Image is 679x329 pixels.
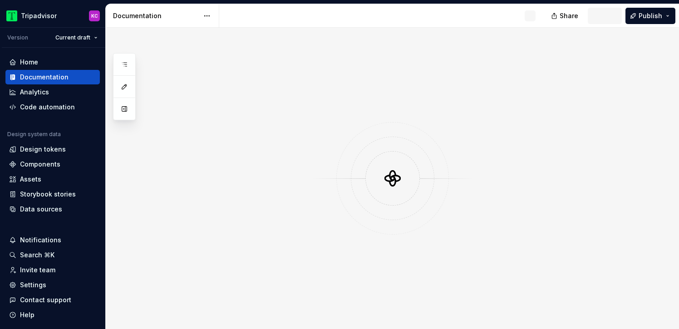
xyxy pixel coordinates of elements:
[20,265,55,275] div: Invite team
[21,11,57,20] div: Tripadvisor
[20,175,41,184] div: Assets
[625,8,675,24] button: Publish
[51,31,102,44] button: Current draft
[20,58,38,67] div: Home
[91,12,98,20] div: KC
[2,6,103,25] button: TripadvisorKC
[20,295,71,304] div: Contact support
[5,278,100,292] a: Settings
[20,103,75,112] div: Code automation
[5,248,100,262] button: Search ⌘K
[20,236,61,245] div: Notifications
[5,157,100,172] a: Components
[20,310,34,319] div: Help
[5,172,100,187] a: Assets
[5,55,100,69] a: Home
[5,187,100,201] a: Storybook stories
[20,73,69,82] div: Documentation
[546,8,584,24] button: Share
[7,34,28,41] div: Version
[20,205,62,214] div: Data sources
[7,131,61,138] div: Design system data
[5,100,100,114] a: Code automation
[20,190,76,199] div: Storybook stories
[5,308,100,322] button: Help
[5,202,100,216] a: Data sources
[5,142,100,157] a: Design tokens
[20,88,49,97] div: Analytics
[6,10,17,21] img: 0ed0e8b8-9446-497d-bad0-376821b19aa5.png
[5,233,100,247] button: Notifications
[20,145,66,154] div: Design tokens
[5,263,100,277] a: Invite team
[20,280,46,290] div: Settings
[5,293,100,307] button: Contact support
[560,11,578,20] span: Share
[113,11,199,20] div: Documentation
[55,34,90,41] span: Current draft
[5,70,100,84] a: Documentation
[5,85,100,99] a: Analytics
[20,250,54,260] div: Search ⌘K
[20,160,60,169] div: Components
[639,11,662,20] span: Publish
